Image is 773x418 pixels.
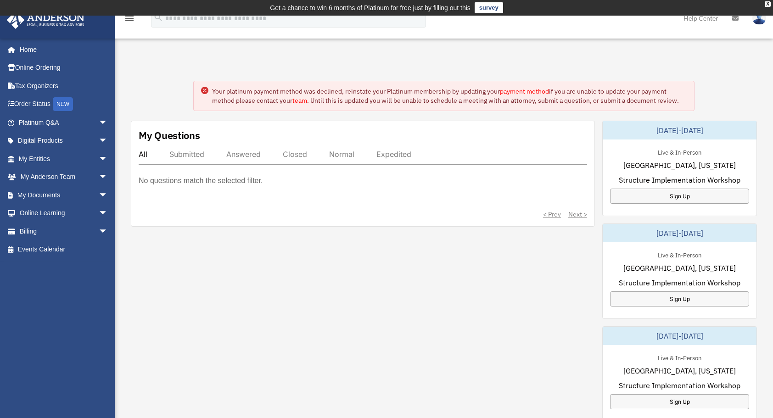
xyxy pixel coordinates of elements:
[6,150,122,168] a: My Entitiesarrow_drop_down
[376,150,411,159] div: Expedited
[6,204,122,223] a: Online Learningarrow_drop_down
[619,277,740,288] span: Structure Implementation Workshop
[124,16,135,24] a: menu
[475,2,503,13] a: survey
[610,189,749,204] a: Sign Up
[99,222,117,241] span: arrow_drop_down
[6,240,122,259] a: Events Calendar
[6,77,122,95] a: Tax Organizers
[6,222,122,240] a: Billingarrow_drop_down
[765,1,771,7] div: close
[329,150,354,159] div: Normal
[139,174,263,187] p: No questions match the selected filter.
[6,95,122,114] a: Order StatusNEW
[226,150,261,159] div: Answered
[99,204,117,223] span: arrow_drop_down
[212,87,686,105] div: Your platinum payment method was declined, reinstate your Platinum membership by updating your if...
[619,174,740,185] span: Structure Implementation Workshop
[6,40,117,59] a: Home
[169,150,204,159] div: Submitted
[124,13,135,24] i: menu
[6,113,122,132] a: Platinum Q&Aarrow_drop_down
[6,132,122,150] a: Digital Productsarrow_drop_down
[53,97,73,111] div: NEW
[6,168,122,186] a: My Anderson Teamarrow_drop_down
[6,186,122,204] a: My Documentsarrow_drop_down
[619,380,740,391] span: Structure Implementation Workshop
[623,365,736,376] span: [GEOGRAPHIC_DATA], [US_STATE]
[99,168,117,187] span: arrow_drop_down
[610,291,749,307] a: Sign Up
[292,96,307,105] a: team
[603,224,756,242] div: [DATE]-[DATE]
[99,150,117,168] span: arrow_drop_down
[99,113,117,132] span: arrow_drop_down
[650,250,709,259] div: Live & In-Person
[4,11,87,29] img: Anderson Advisors Platinum Portal
[283,150,307,159] div: Closed
[603,121,756,139] div: [DATE]-[DATE]
[99,186,117,205] span: arrow_drop_down
[99,132,117,150] span: arrow_drop_down
[270,2,471,13] div: Get a chance to win 6 months of Platinum for free just by filling out this
[139,128,200,142] div: My Questions
[623,160,736,171] span: [GEOGRAPHIC_DATA], [US_STATE]
[153,12,163,22] i: search
[500,87,549,95] a: payment method
[6,59,122,77] a: Online Ordering
[610,394,749,409] a: Sign Up
[650,352,709,362] div: Live & In-Person
[752,11,766,25] img: User Pic
[650,147,709,156] div: Live & In-Person
[623,262,736,273] span: [GEOGRAPHIC_DATA], [US_STATE]
[139,150,147,159] div: All
[603,327,756,345] div: [DATE]-[DATE]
